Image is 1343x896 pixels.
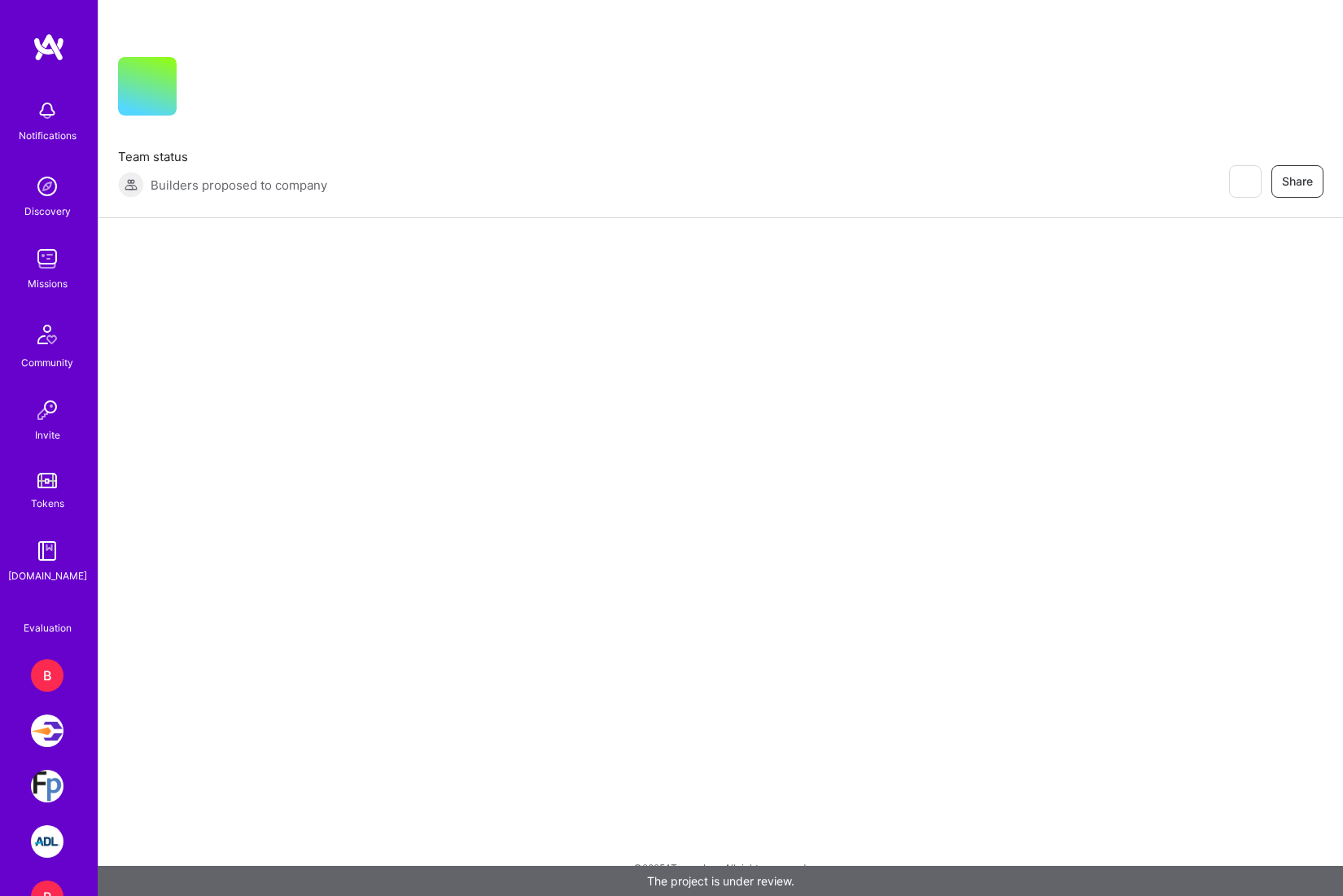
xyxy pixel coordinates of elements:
button: Share [1271,165,1323,198]
div: The project is under review. [98,866,1343,896]
a: Velocity: Enabling Developers Create Isolated Environments, Easily. [27,715,68,747]
img: ADL: Technology Modernization Sprint 1 [31,825,63,858]
img: Community [28,315,67,354]
img: Invite [31,394,63,426]
i: icon CompanyGray [196,83,209,96]
img: logo [33,33,65,62]
div: [DOMAIN_NAME] [8,567,87,584]
img: Builders proposed to company [118,172,144,198]
span: Share [1282,173,1313,190]
a: B [27,659,68,692]
img: bell [31,94,63,127]
div: Notifications [19,127,77,144]
div: Tokens [31,495,64,512]
span: Team status [118,148,327,165]
img: Velocity: Enabling Developers Create Isolated Environments, Easily. [31,715,63,747]
img: discovery [31,170,63,203]
div: Missions [28,275,68,292]
span: Builders proposed to company [151,177,327,194]
div: Evaluation [24,619,72,636]
div: Community [21,354,73,371]
i: icon EyeClosed [1238,175,1251,188]
div: B [31,659,63,692]
div: Invite [35,426,60,444]
img: Franklin Park: Software Leader for Leading Investment Management Firm [31,770,63,802]
img: tokens [37,473,57,488]
div: Discovery [24,203,71,220]
a: ADL: Technology Modernization Sprint 1 [27,825,68,858]
i: icon SelectionTeam [42,607,54,619]
a: Franklin Park: Software Leader for Leading Investment Management Firm [27,770,68,802]
img: guide book [31,535,63,567]
img: teamwork [31,243,63,275]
